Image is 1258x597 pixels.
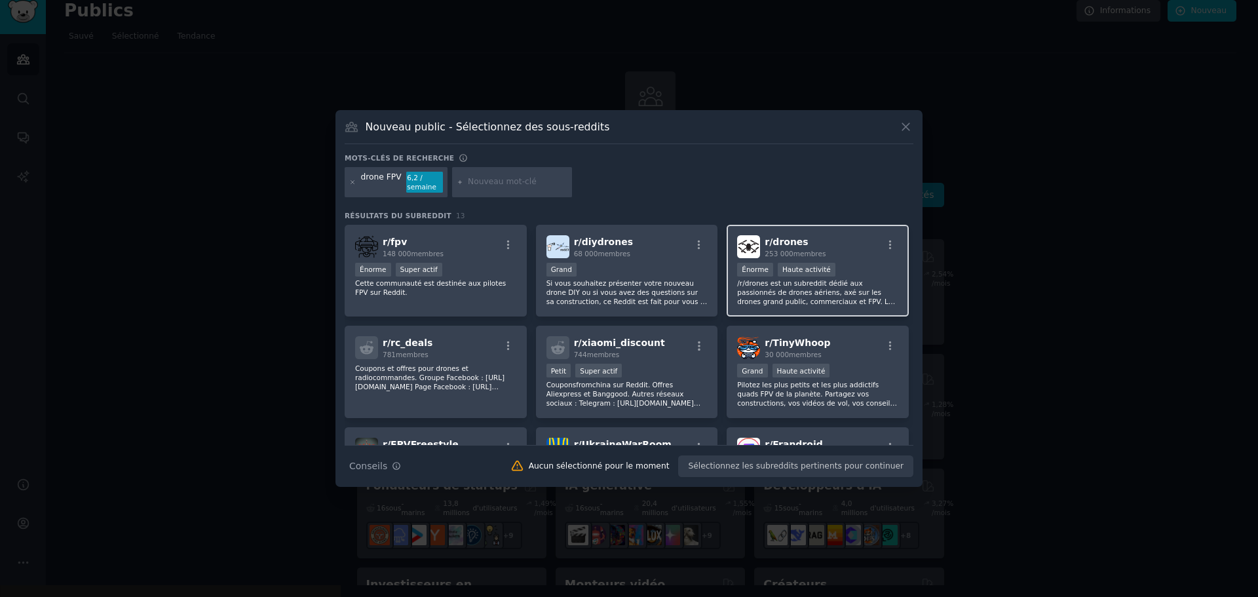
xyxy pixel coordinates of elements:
[355,279,506,296] font: Cette communauté est destinée aux pilotes FPV sur Reddit.
[468,176,567,188] input: Nouveau mot-clé
[772,337,830,348] font: TinyWhoop
[546,438,569,461] img: Salle de guerre ukrainienne
[772,237,808,247] font: drones
[396,351,429,358] font: membres
[574,439,582,450] font: r/
[349,461,387,471] font: Conseils
[546,279,708,333] font: Si vous souhaitez présenter votre nouveau drone DIY ou si vous avez des questions sur sa construc...
[456,212,465,220] font: 13
[782,265,831,273] font: Haute activité
[598,250,630,258] font: membres
[737,235,760,258] img: drones
[345,212,451,220] font: Résultats du subreddit
[345,154,454,162] font: Mots-clés de recherche
[383,250,411,258] font: 148 000
[411,250,444,258] font: membres
[391,337,432,348] font: rc_deals
[737,438,760,461] img: Frandroid
[737,381,897,508] font: Pilotez les plus petits et les plus addictifs quads FPV de la planète. Partagez vos constructions...
[765,439,772,450] font: r/
[765,250,793,258] font: 253 000
[383,237,391,247] font: r/
[789,351,822,358] font: membres
[587,351,620,358] font: membres
[355,235,378,258] img: FPV
[551,367,567,375] font: Petit
[383,439,391,450] font: r/
[360,265,387,273] font: Énorme
[551,265,572,273] font: Grand
[529,461,670,471] font: Aucun sélectionné pour le moment
[361,172,402,182] font: drone FPV
[391,237,407,247] font: fpv
[400,265,438,273] font: Super actif
[582,439,672,450] font: UkraineWarRoom
[765,351,789,358] font: 30 000
[765,237,772,247] font: r/
[582,237,633,247] font: diydrones
[574,250,598,258] font: 68 000
[355,438,378,461] img: FPVFreestyle
[737,279,896,333] font: /r/drones est un subreddit dédié aux passionnés de drones aériens, axé sur les drones grand publi...
[574,237,582,247] font: r/
[765,337,772,348] font: r/
[777,367,826,375] font: Haute activité
[574,337,582,348] font: r/
[742,367,763,375] font: Grand
[546,235,569,258] img: drones de bricolage
[391,439,459,450] font: FPVFreestyle
[574,351,587,358] font: 744
[737,336,760,359] img: TinyWhoop
[383,337,391,348] font: r/
[742,265,769,273] font: Énorme
[366,121,610,133] font: Nouveau public - Sélectionnez des sous-reddits
[355,364,512,427] font: Coupons et offres pour drones et radiocommandes. Groupe Facebook : [URL][DOMAIN_NAME] Page Facebo...
[793,250,826,258] font: membres
[383,351,396,358] font: 781
[345,455,406,478] button: Conseils
[546,381,701,462] font: Couponsfromchina sur Reddit. Offres Aliexpress et Banggood. Autres réseaux sociaux : Telegram : [...
[407,174,436,191] font: 6,2 / semaine
[582,337,665,348] font: xiaomi_discount
[772,439,822,450] font: Frandroid
[580,367,617,375] font: Super actif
